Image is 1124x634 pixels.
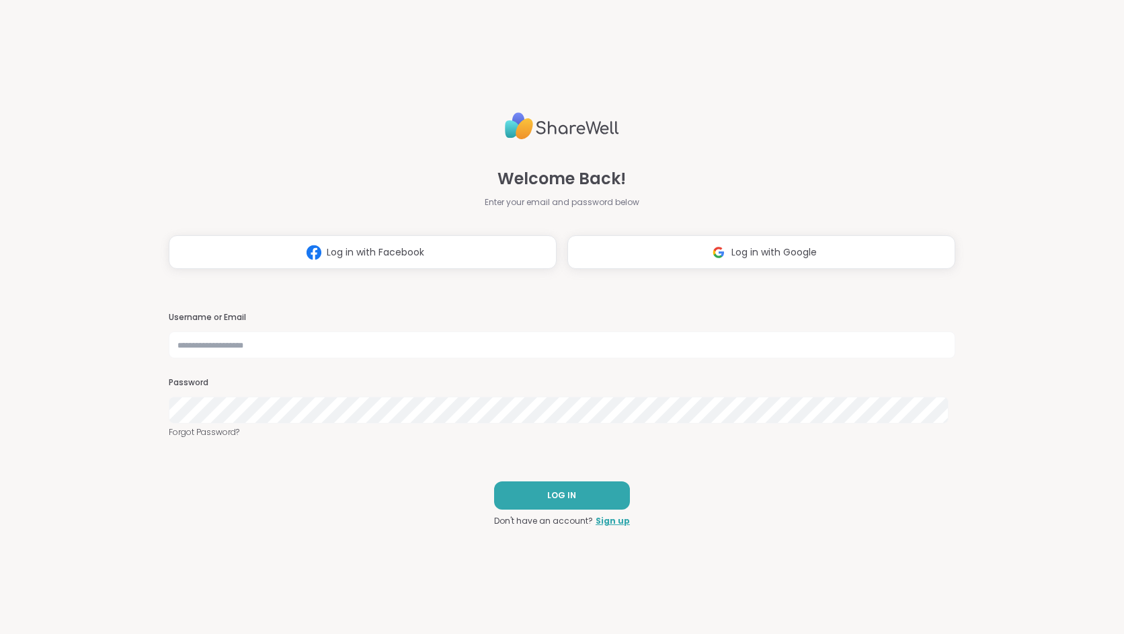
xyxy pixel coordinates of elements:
[169,377,955,389] h3: Password
[497,167,626,191] span: Welcome Back!
[169,235,557,269] button: Log in with Facebook
[567,235,955,269] button: Log in with Google
[169,426,955,438] a: Forgot Password?
[301,240,327,265] img: ShareWell Logomark
[547,489,576,502] span: LOG IN
[169,312,955,323] h3: Username or Email
[485,196,639,208] span: Enter your email and password below
[494,481,630,510] button: LOG IN
[596,515,630,527] a: Sign up
[494,515,593,527] span: Don't have an account?
[505,107,619,145] img: ShareWell Logo
[731,245,817,260] span: Log in with Google
[327,245,424,260] span: Log in with Facebook
[706,240,731,265] img: ShareWell Logomark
